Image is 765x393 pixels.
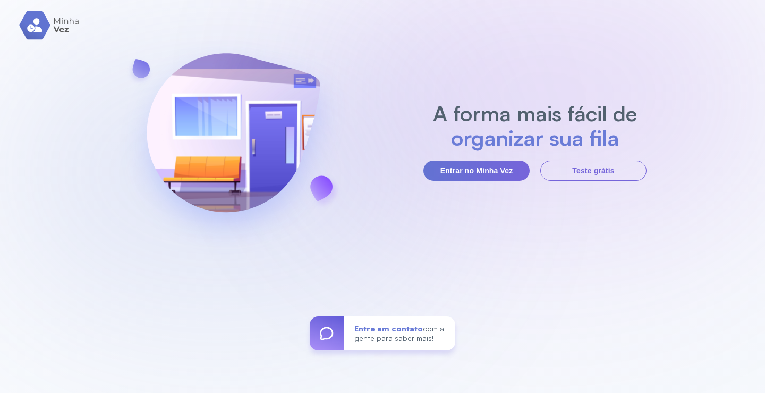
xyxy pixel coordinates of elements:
[428,101,643,126] h2: A forma mais fácil de
[118,25,348,256] img: banner-login.svg
[354,324,423,333] span: Entre em contato
[344,316,455,350] div: com a gente para saber mais!
[19,11,80,40] img: logo.svg
[423,161,530,181] button: Entrar no Minha Vez
[428,126,643,150] h2: organizar sua fila
[310,316,455,350] a: Entre em contatocom a gente para saber mais!
[540,161,647,181] button: Teste grátis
